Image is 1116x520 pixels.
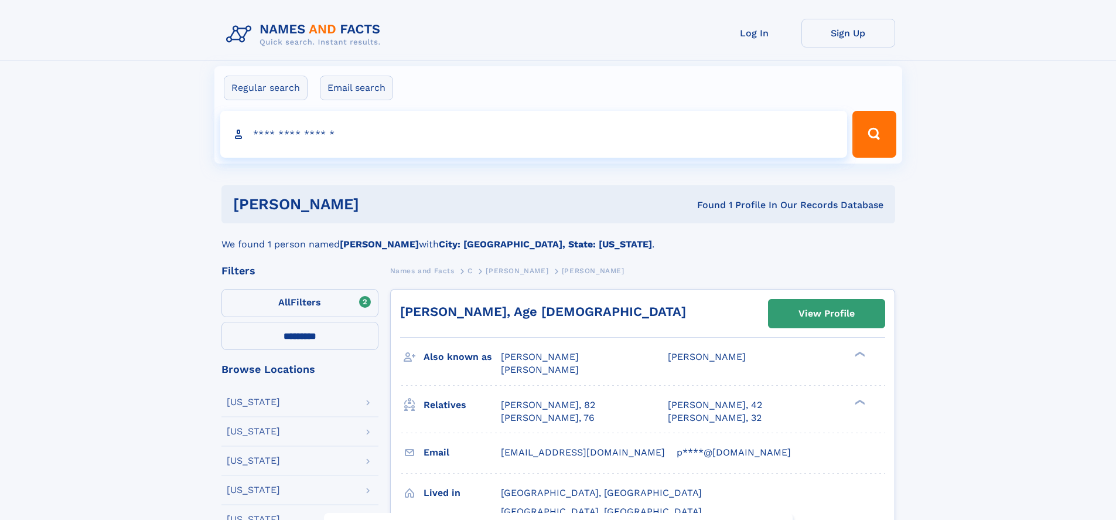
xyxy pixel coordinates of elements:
[320,76,393,100] label: Email search
[220,111,848,158] input: search input
[486,263,548,278] a: [PERSON_NAME]
[340,239,419,250] b: [PERSON_NAME]
[501,412,595,424] a: [PERSON_NAME], 76
[852,398,866,406] div: ❯
[227,456,280,465] div: [US_STATE]
[439,239,652,250] b: City: [GEOGRAPHIC_DATA], State: [US_STATE]
[562,267,624,275] span: [PERSON_NAME]
[852,111,896,158] button: Search Button
[224,76,308,100] label: Regular search
[668,412,762,424] a: [PERSON_NAME], 32
[424,347,501,367] h3: Also known as
[486,267,548,275] span: [PERSON_NAME]
[278,297,291,308] span: All
[424,443,501,463] h3: Email
[501,506,702,517] span: [GEOGRAPHIC_DATA], [GEOGRAPHIC_DATA]
[390,263,455,278] a: Names and Facts
[708,19,801,47] a: Log In
[528,199,883,212] div: Found 1 Profile In Our Records Database
[501,447,665,458] span: [EMAIL_ADDRESS][DOMAIN_NAME]
[424,395,501,415] h3: Relatives
[668,351,746,362] span: [PERSON_NAME]
[769,300,885,328] a: View Profile
[467,267,473,275] span: C
[424,483,501,503] h3: Lived in
[801,19,895,47] a: Sign Up
[501,351,579,362] span: [PERSON_NAME]
[501,399,595,412] a: [PERSON_NAME], 82
[798,300,855,327] div: View Profile
[467,263,473,278] a: C
[221,223,895,251] div: We found 1 person named with .
[227,397,280,407] div: [US_STATE]
[501,364,579,375] span: [PERSON_NAME]
[852,351,866,358] div: ❯
[233,197,528,212] h1: [PERSON_NAME]
[668,399,762,412] a: [PERSON_NAME], 42
[501,487,702,498] span: [GEOGRAPHIC_DATA], [GEOGRAPHIC_DATA]
[227,485,280,495] div: [US_STATE]
[227,427,280,436] div: [US_STATE]
[221,266,378,276] div: Filters
[221,289,378,317] label: Filters
[221,19,390,50] img: Logo Names and Facts
[221,364,378,375] div: Browse Locations
[400,304,686,319] a: [PERSON_NAME], Age [DEMOGRAPHIC_DATA]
